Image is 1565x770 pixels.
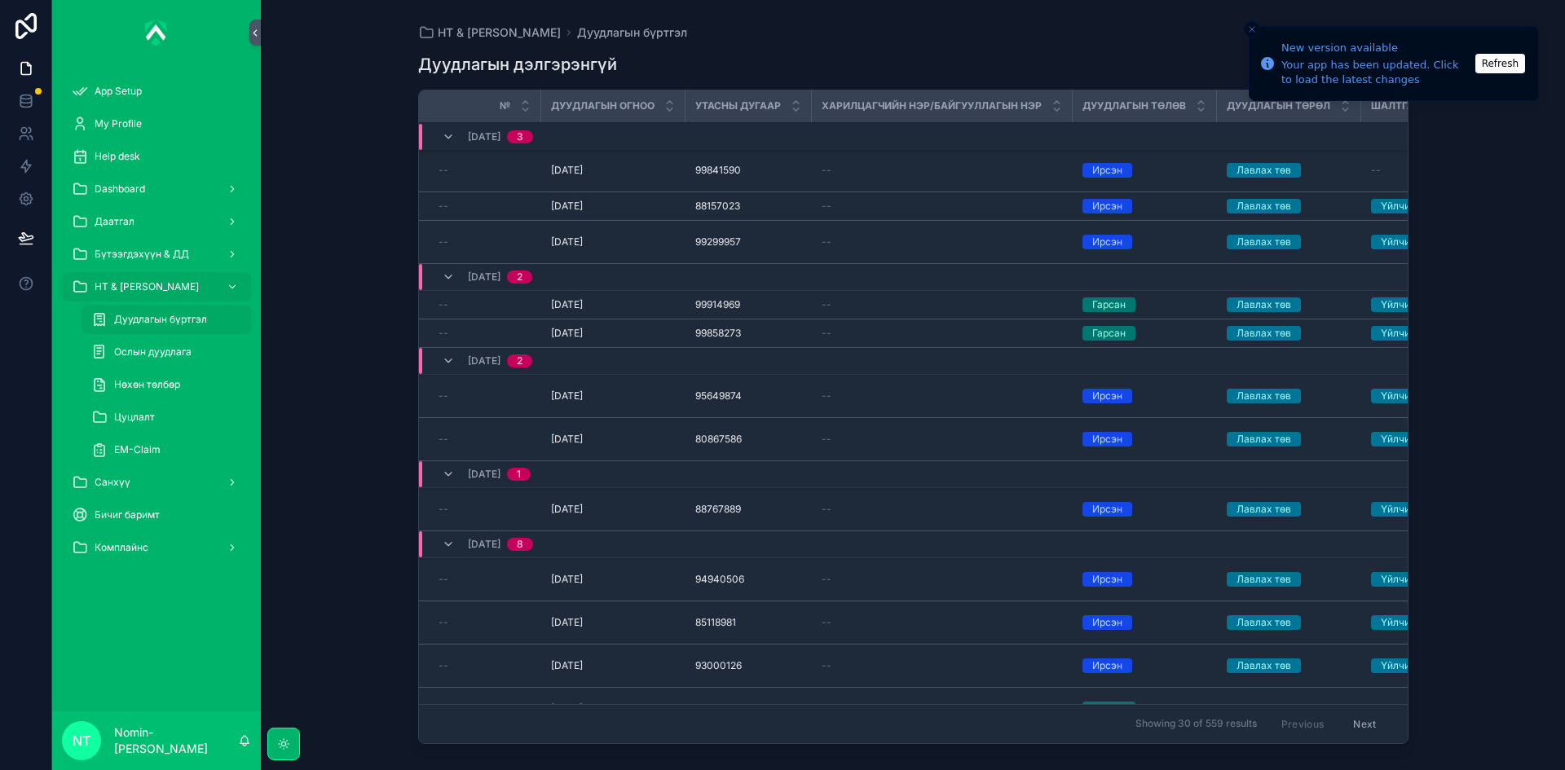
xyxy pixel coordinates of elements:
a: 95649874 [695,389,802,403]
span: -- [822,573,831,586]
div: Гарсан [1092,326,1126,341]
span: -- [1227,702,1237,715]
span: 99914969 [695,298,740,311]
div: Лавлах төв [1237,389,1291,403]
a: Үйлчилгээ [1371,297,1474,312]
div: Гарсан [1092,702,1126,716]
a: 99914969 [695,298,802,311]
a: Бичиг баримт [62,500,251,530]
a: [DATE] [551,327,676,340]
span: -- [1371,702,1381,715]
span: 93000126 [695,659,742,672]
a: 94940506 [695,573,802,586]
span: -- [439,702,448,715]
a: Үйлчилгээ [1371,615,1474,630]
div: Лавлах төв [1237,326,1291,341]
a: Санхүү [62,468,251,497]
div: Үйлчилгээ [1381,297,1431,312]
a: Лавлах төв [1227,572,1351,587]
a: НТ & [PERSON_NAME] [62,272,251,301]
a: 88767889 [695,503,802,516]
span: [DATE] [468,130,500,143]
span: -- [439,235,448,249]
span: НТ & [PERSON_NAME] [95,280,199,293]
span: Даатгал [95,215,134,228]
a: -- [822,503,1063,516]
div: Your app has been updated. Click to load the latest changes [1281,58,1470,87]
a: Комплайнс [62,533,251,562]
div: Үйлчилгээ [1381,658,1431,673]
a: 95013115 [695,702,802,715]
a: -- [1227,702,1351,715]
a: Лавлах төв [1227,615,1351,630]
div: Үйлчилгээ [1381,572,1431,587]
a: -- [439,659,531,672]
a: Үйлчилгээ [1371,658,1474,673]
a: -- [822,298,1063,311]
a: Ирсэн [1082,389,1207,403]
span: App Setup [95,85,142,98]
span: -- [822,298,831,311]
span: НТ & [PERSON_NAME] [438,24,561,41]
a: Ирсэн [1082,163,1207,178]
a: 99299957 [695,235,802,249]
span: [DATE] [468,271,500,284]
a: Help desk [62,142,251,171]
a: 80867586 [695,433,802,446]
a: Дуудлагын бүртгэл [82,305,251,334]
div: Ирсэн [1092,615,1122,630]
a: Дуудлагын бүртгэл [577,24,687,41]
span: 95649874 [695,389,742,403]
span: [DATE] [468,468,500,481]
a: Лавлах төв [1227,432,1351,447]
a: My Profile [62,109,251,139]
a: Гарсан [1082,326,1207,341]
span: -- [439,200,448,213]
a: НТ & [PERSON_NAME] [418,24,561,41]
a: Үйлчилгээ [1371,432,1474,447]
a: -- [439,702,531,715]
span: № [500,99,510,112]
div: Үйлчилгээ [1381,432,1431,447]
a: EM-Claim [82,435,251,464]
span: [DATE] [551,573,583,586]
a: Үйлчилгээ [1371,235,1474,249]
div: Лавлах төв [1237,163,1291,178]
span: [DATE] [551,616,583,629]
div: 8 [517,538,523,551]
a: Лавлах төв [1227,658,1351,673]
a: Лавлах төв [1227,199,1351,213]
div: Лавлах төв [1237,615,1291,630]
span: Дуудлагын бүртгэл [114,313,207,326]
span: 99841590 [695,164,741,177]
span: Утасны дугаар [695,99,781,112]
div: Үйлчилгээ [1381,235,1431,249]
div: New version available [1281,40,1470,56]
div: Лавлах төв [1237,199,1291,213]
span: 99858273 [695,327,741,340]
span: Цуцлалт [114,411,155,424]
a: Лавлах төв [1227,163,1351,178]
span: Ослын дуудлага [114,345,192,359]
a: Ослын дуудлага [82,337,251,367]
a: Нөхөн төлбөр [82,370,251,399]
a: Лавлах төв [1227,502,1351,517]
span: Бүтээгдэхүүн & ДД [95,248,189,261]
span: Шалтгаан [1371,99,1429,112]
a: [DATE] [551,389,676,403]
div: Лавлах төв [1237,502,1291,517]
span: -- [822,164,831,177]
div: Үйлчилгээ [1381,502,1431,517]
span: -- [439,573,448,586]
span: -- [822,503,831,516]
a: -- [439,327,531,340]
div: Гарсан [1092,297,1126,312]
span: Санхүү [95,476,130,489]
span: -- [439,327,448,340]
span: 88767889 [695,503,741,516]
span: [DATE] [468,538,500,551]
a: -- [822,327,1063,340]
span: 85118981 [695,616,736,629]
a: -- [439,433,531,446]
